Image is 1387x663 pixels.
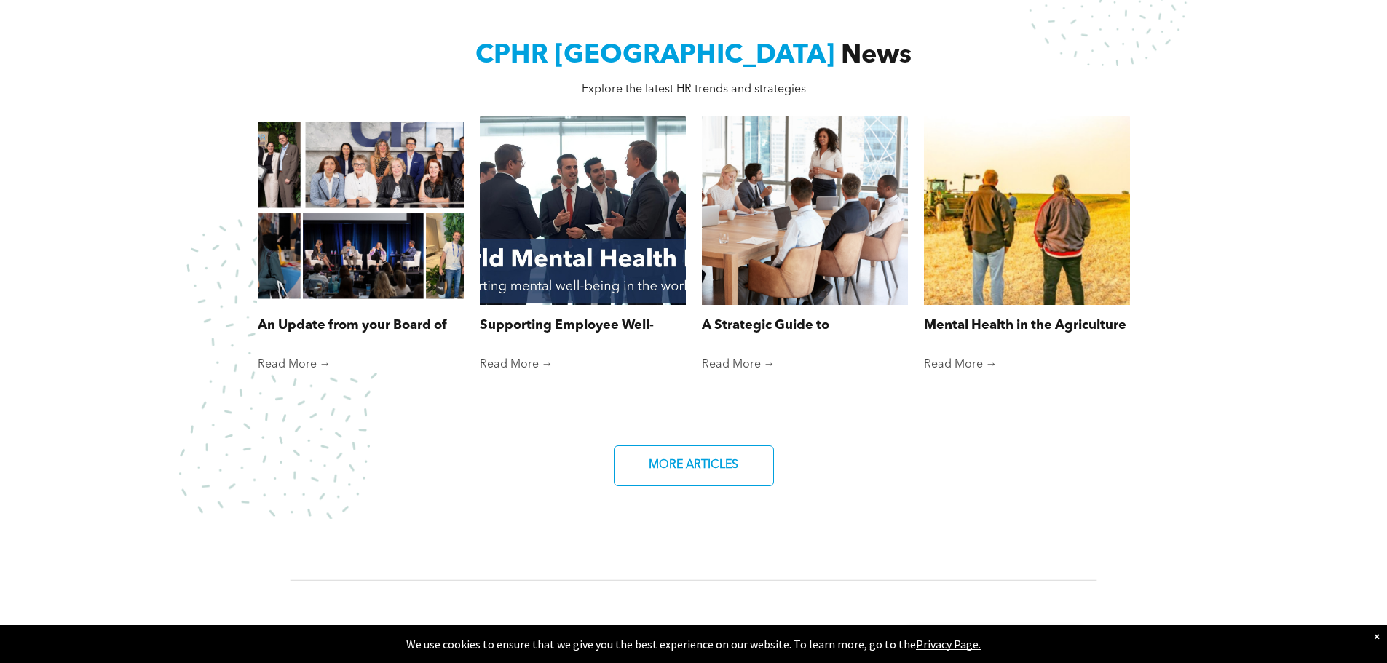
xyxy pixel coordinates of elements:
[924,357,1130,372] a: Read More →
[475,43,834,69] span: CPHR [GEOGRAPHIC_DATA]
[644,451,743,480] span: MORE ARTICLES
[258,357,464,372] a: Read More →
[841,43,912,69] span: News
[924,316,1130,336] a: Mental Health in the Agriculture Industry
[480,316,686,336] a: Supporting Employee Well-Being: How HR Plays a Role in World Mental Health Day
[258,316,464,336] a: An Update from your Board of Directors – [DATE]
[702,357,908,372] a: Read More →
[916,637,981,651] a: Privacy Page.
[480,357,686,372] a: Read More →
[1374,629,1380,643] div: Dismiss notification
[702,316,908,336] a: A Strategic Guide to Organization Restructuring, Part 1
[582,84,806,95] span: Explore the latest HR trends and strategies
[614,445,774,486] a: MORE ARTICLES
